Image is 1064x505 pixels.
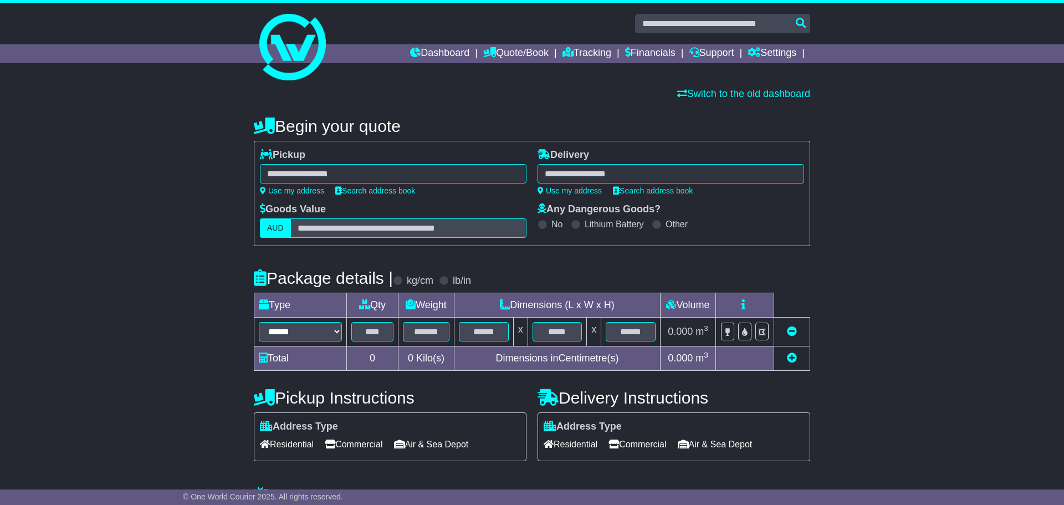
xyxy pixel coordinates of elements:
a: Switch to the old dashboard [677,88,810,99]
label: lb/in [453,275,471,287]
a: Tracking [562,44,611,63]
span: 0 [408,353,413,364]
h4: Delivery Instructions [538,389,810,407]
td: Type [254,293,347,318]
td: Volume [660,293,715,318]
td: Qty [347,293,398,318]
td: Dimensions (L x W x H) [454,293,660,318]
label: Goods Value [260,203,326,216]
a: Dashboard [410,44,469,63]
label: Delivery [538,149,589,161]
span: Residential [260,436,314,453]
span: Air & Sea Depot [394,436,469,453]
label: kg/cm [407,275,433,287]
td: 0 [347,346,398,371]
a: Search address book [335,186,415,195]
a: Add new item [787,353,797,364]
label: Other [666,219,688,229]
a: Use my address [260,186,324,195]
span: Commercial [325,436,382,453]
td: Kilo(s) [398,346,454,371]
a: Search address book [613,186,693,195]
a: Use my address [538,186,602,195]
label: No [551,219,562,229]
td: x [513,318,528,346]
td: Weight [398,293,454,318]
a: Remove this item [787,326,797,337]
h4: Warranty & Insurance [254,486,810,504]
sup: 3 [704,324,708,333]
h4: Package details | [254,269,393,287]
label: AUD [260,218,291,238]
label: Pickup [260,149,305,161]
label: Address Type [544,421,622,433]
td: Dimensions in Centimetre(s) [454,346,660,371]
span: m [695,326,708,337]
td: Total [254,346,347,371]
label: Any Dangerous Goods? [538,203,661,216]
span: 0.000 [668,353,693,364]
span: Commercial [608,436,666,453]
a: Support [689,44,734,63]
h4: Begin your quote [254,117,810,135]
span: m [695,353,708,364]
sup: 3 [704,351,708,359]
span: Air & Sea Depot [678,436,753,453]
span: 0.000 [668,326,693,337]
label: Lithium Battery [585,219,644,229]
label: Address Type [260,421,338,433]
a: Financials [625,44,676,63]
td: x [587,318,601,346]
a: Settings [748,44,796,63]
h4: Pickup Instructions [254,389,526,407]
a: Quote/Book [483,44,549,63]
span: © One World Courier 2025. All rights reserved. [183,492,343,501]
span: Residential [544,436,597,453]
